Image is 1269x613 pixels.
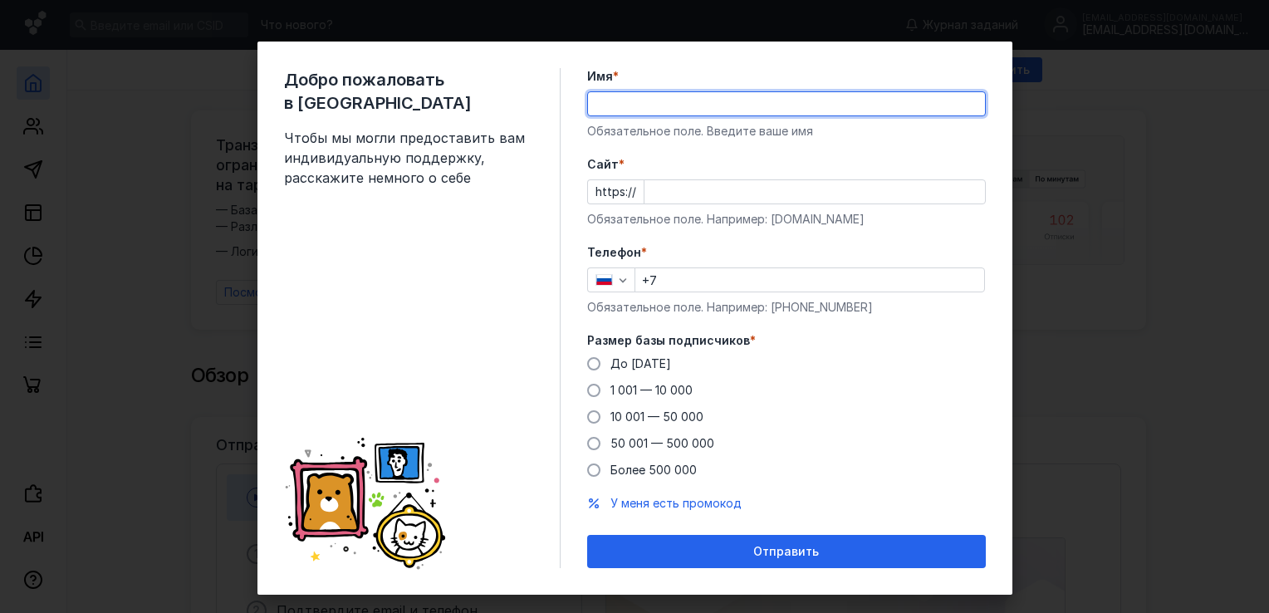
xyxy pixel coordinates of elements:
[610,356,671,370] span: До [DATE]
[587,211,986,228] div: Обязательное поле. Например: [DOMAIN_NAME]
[587,123,986,140] div: Обязательное поле. Введите ваше имя
[587,299,986,316] div: Обязательное поле. Например: [PHONE_NUMBER]
[587,535,986,568] button: Отправить
[284,68,533,115] span: Добро пожаловать в [GEOGRAPHIC_DATA]
[610,495,742,512] button: У меня есть промокод
[610,463,697,477] span: Более 500 000
[587,332,750,349] span: Размер базы подписчиков
[610,436,714,450] span: 50 001 — 500 000
[610,496,742,510] span: У меня есть промокод
[753,545,819,559] span: Отправить
[587,156,619,173] span: Cайт
[587,244,641,261] span: Телефон
[610,409,703,424] span: 10 001 — 50 000
[587,68,613,85] span: Имя
[284,128,533,188] span: Чтобы мы могли предоставить вам индивидуальную поддержку, расскажите немного о себе
[610,383,693,397] span: 1 001 — 10 000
